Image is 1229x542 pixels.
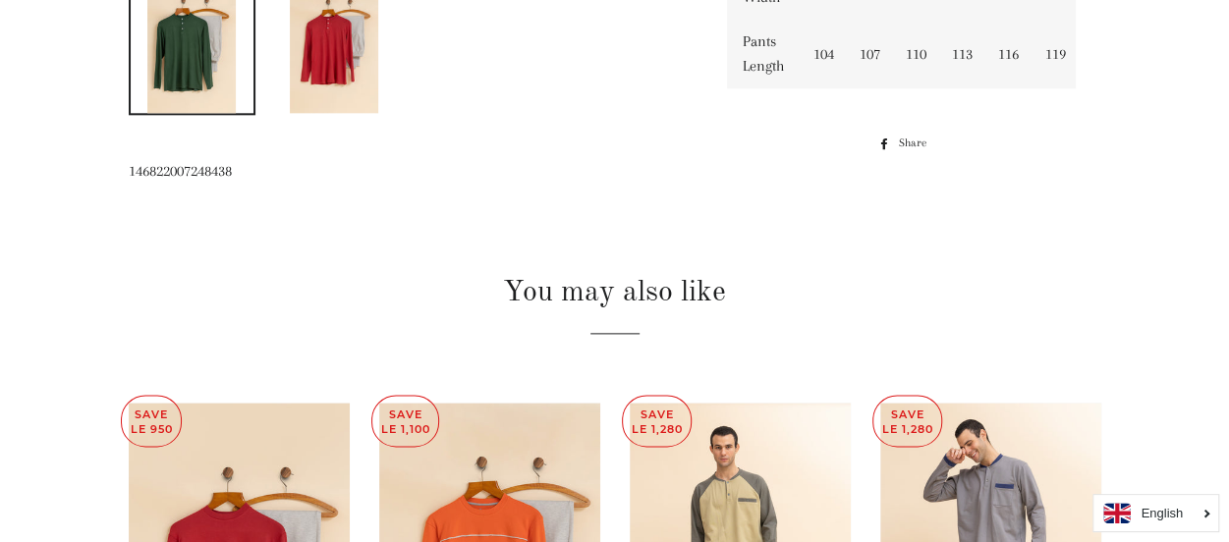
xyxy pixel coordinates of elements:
p: Save LE 1,280 [873,396,941,446]
p: Save LE 1,100 [372,396,438,446]
h2: You may also like [129,272,1101,313]
i: English [1141,507,1183,519]
td: 119 [1030,20,1076,88]
td: 116 [983,20,1030,88]
td: 110 [891,20,937,88]
p: Save LE 950 [122,396,181,446]
span: 146822007248438 [129,162,232,180]
p: Save LE 1,280 [623,396,691,446]
td: 107 [844,20,890,88]
td: 104 [798,20,844,88]
span: Share [898,133,935,154]
td: 113 [937,20,983,88]
td: Pants Length [727,20,798,88]
a: English [1103,503,1208,523]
